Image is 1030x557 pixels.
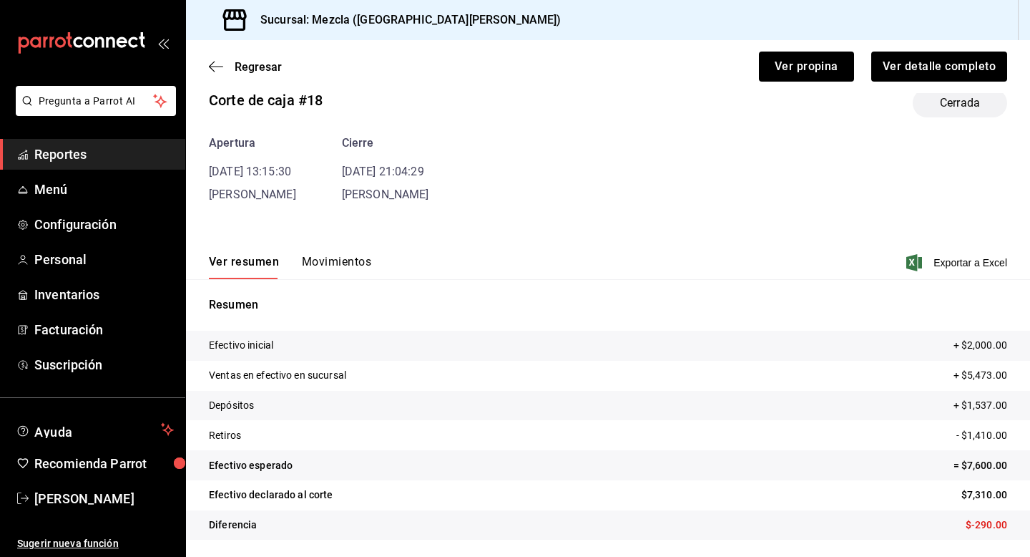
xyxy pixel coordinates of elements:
p: + $5,473.00 [953,368,1007,383]
span: Inventarios [34,285,174,304]
button: Ver resumen [209,255,279,279]
span: Ayuda [34,421,155,438]
time: [DATE] 21:04:29 [342,165,424,178]
p: Depósitos [209,398,254,413]
p: $7,310.00 [961,488,1007,503]
p: + $1,537.00 [953,398,1007,413]
span: Configuración [34,215,174,234]
span: Recomienda Parrot [34,454,174,473]
button: Regresar [209,60,282,74]
button: Pregunta a Parrot AI [16,86,176,116]
span: Sugerir nueva función [17,536,174,551]
p: Efectivo inicial [209,338,273,353]
p: Retiros [209,428,241,443]
time: [DATE] 13:15:30 [209,165,291,178]
span: Cerrada [931,95,989,112]
span: Regresar [235,60,282,74]
div: Cierre [342,135,429,152]
span: Facturación [34,320,174,339]
p: Resumen [209,296,1007,314]
div: Corte de caja #18 [209,89,323,111]
span: [PERSON_NAME] [34,489,174,508]
span: Personal [34,250,174,269]
span: Reportes [34,145,174,164]
p: Ventas en efectivo en sucursal [209,368,346,383]
a: Pregunta a Parrot AI [10,104,176,119]
p: Efectivo esperado [209,458,293,473]
div: Apertura [209,135,296,152]
button: Movimientos [302,255,371,279]
button: open_drawer_menu [157,37,169,49]
span: Menú [34,180,174,199]
p: + $2,000.00 [953,338,1007,353]
p: Diferencia [209,518,257,533]
button: Ver propina [759,52,854,82]
p: Efectivo declarado al corte [209,488,333,503]
span: [PERSON_NAME] [209,188,296,201]
button: Ver detalle completo [871,52,1007,82]
p: $-290.00 [966,518,1007,533]
p: = $7,600.00 [953,458,1007,473]
span: Pregunta a Parrot AI [39,94,154,109]
span: [PERSON_NAME] [342,188,429,201]
div: navigation tabs [209,255,371,279]
h3: Sucursal: Mezcla ([GEOGRAPHIC_DATA][PERSON_NAME]) [249,11,561,29]
span: Suscripción [34,355,174,374]
p: - $1,410.00 [956,428,1007,443]
button: Exportar a Excel [909,254,1007,271]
